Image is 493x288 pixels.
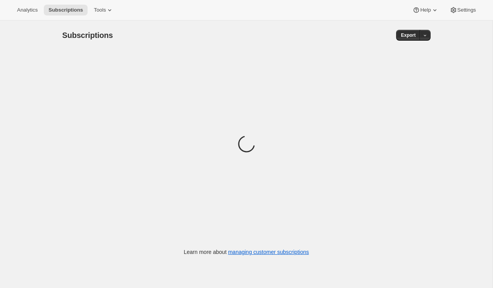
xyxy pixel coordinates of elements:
[48,7,83,13] span: Subscriptions
[457,7,476,13] span: Settings
[17,7,38,13] span: Analytics
[408,5,443,15] button: Help
[228,249,309,255] a: managing customer subscriptions
[420,7,431,13] span: Help
[184,248,309,256] p: Learn more about
[89,5,118,15] button: Tools
[401,32,415,38] span: Export
[12,5,42,15] button: Analytics
[62,31,113,39] span: Subscriptions
[445,5,481,15] button: Settings
[94,7,106,13] span: Tools
[44,5,88,15] button: Subscriptions
[396,30,420,41] button: Export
